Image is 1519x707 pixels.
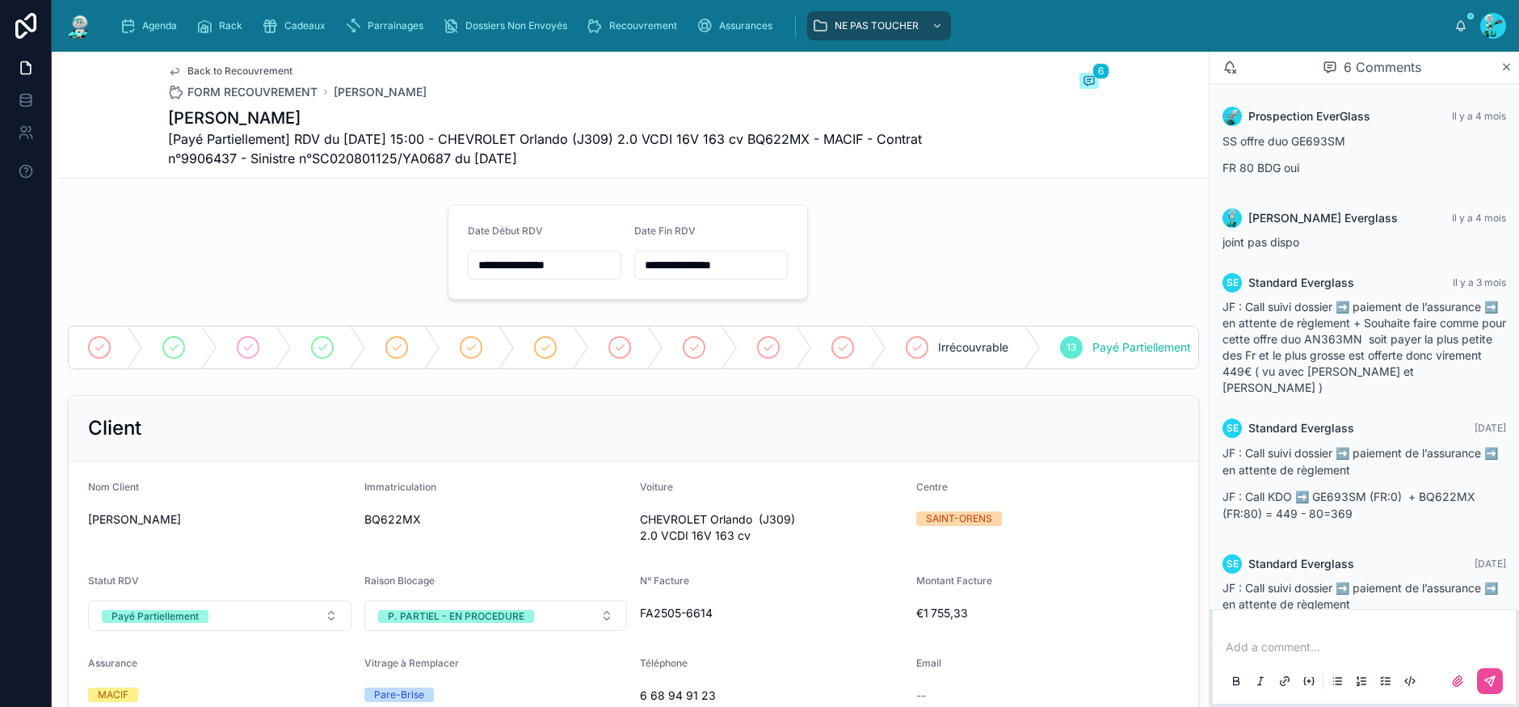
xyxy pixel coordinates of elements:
[168,107,978,129] h1: [PERSON_NAME]
[1067,341,1076,354] span: 13
[1222,444,1506,478] p: JF : Call suivi dossier ➡️ paiement de l’assurance ➡️ en attente de règlement
[142,19,177,32] span: Agenda
[1475,422,1506,434] span: [DATE]
[1248,108,1370,124] span: Prospection EverGlass
[1222,488,1506,522] p: JF : Call KDO ➡️ GE693SM (FR:0) + BQ622MX (FR:80) = 449 - 80=369
[1222,235,1299,249] span: joint pas dispo
[364,600,628,631] button: Select Button
[88,600,351,631] button: Select Button
[640,657,688,669] span: Téléphone
[107,8,1454,44] div: scrollable content
[916,605,1180,621] span: €1 755,33
[187,84,318,100] span: FORM RECOUVREMENT
[1248,275,1354,291] span: Standard Everglass
[168,129,978,168] span: [Payé Partiellement] RDV du [DATE] 15:00 - CHEVROLET Orlando (J309) 2.0 VCDI 16V 163 cv BQ622MX -...
[88,415,141,441] h2: Client
[1222,300,1506,394] span: JF : Call suivi dossier ➡️ paiement de l’assurance ➡️ en attente de règlement + Souhaite faire co...
[257,11,337,40] a: Cadeaux
[364,574,435,587] span: Raison Blocage
[938,339,1008,356] span: Irrécouvrable
[1452,110,1506,122] span: Il y a 4 mois
[1248,420,1354,436] span: Standard Everglass
[1227,558,1239,570] span: SE
[1222,133,1506,149] p: SS offre duo GE693SM
[640,511,903,544] span: CHEVROLET Orlando (J309) 2.0 VCDI 16V 163 cv
[168,84,318,100] a: FORM RECOUVREMENT
[219,19,242,32] span: Rack
[65,13,94,39] img: App logo
[1079,73,1099,92] button: 6
[438,11,579,40] a: Dossiers Non Envoyés
[916,657,941,669] span: Email
[719,19,772,32] span: Assurances
[340,11,435,40] a: Parrainages
[916,481,948,493] span: Centre
[916,574,992,587] span: Montant Facture
[1092,63,1109,79] span: 6
[88,574,139,587] span: Statut RDV
[364,511,628,528] span: BQ622MX
[835,19,919,32] span: NE PAS TOUCHER
[334,84,427,100] a: [PERSON_NAME]
[634,225,696,237] span: Date Fin RDV
[368,19,423,32] span: Parrainages
[1227,422,1239,435] span: SE
[374,688,424,702] div: Pare-Brise
[284,19,326,32] span: Cadeaux
[1248,556,1354,572] span: Standard Everglass
[115,11,188,40] a: Agenda
[1452,212,1506,224] span: Il y a 4 mois
[640,688,903,704] span: 6 68 94 91 23
[364,481,436,493] span: Immatriculation
[916,688,926,704] span: --
[1453,276,1506,288] span: Il y a 3 mois
[1344,57,1421,77] span: 6 Comments
[465,19,567,32] span: Dossiers Non Envoyés
[88,657,137,669] span: Assurance
[112,610,199,623] div: Payé Partiellement
[609,19,677,32] span: Recouvrement
[364,657,459,669] span: Vitrage à Remplacer
[692,11,784,40] a: Assurances
[1248,210,1398,226] span: [PERSON_NAME] Everglass
[468,225,543,237] span: Date Début RDV
[88,481,139,493] span: Nom Client
[1475,558,1506,570] span: [DATE]
[640,605,903,621] span: FA2505-6614
[388,610,524,623] div: P. PARTIEL - EN PROCEDURE
[191,11,254,40] a: Rack
[187,65,292,78] span: Back to Recouvrement
[582,11,688,40] a: Recouvrement
[1222,581,1498,611] span: JF : Call suivi dossier ➡️ paiement de l’assurance ➡️ en attente de règlement
[168,65,292,78] a: Back to Recouvrement
[640,574,689,587] span: N° Facture
[640,481,673,493] span: Voiture
[88,511,351,528] span: [PERSON_NAME]
[1222,159,1506,176] p: FR 80 BDG oui
[98,688,128,702] div: MACIF
[1092,339,1191,356] span: Payé Partiellement
[807,11,951,40] a: NE PAS TOUCHER
[926,511,992,526] div: SAINT-ORENS
[1227,276,1239,289] span: SE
